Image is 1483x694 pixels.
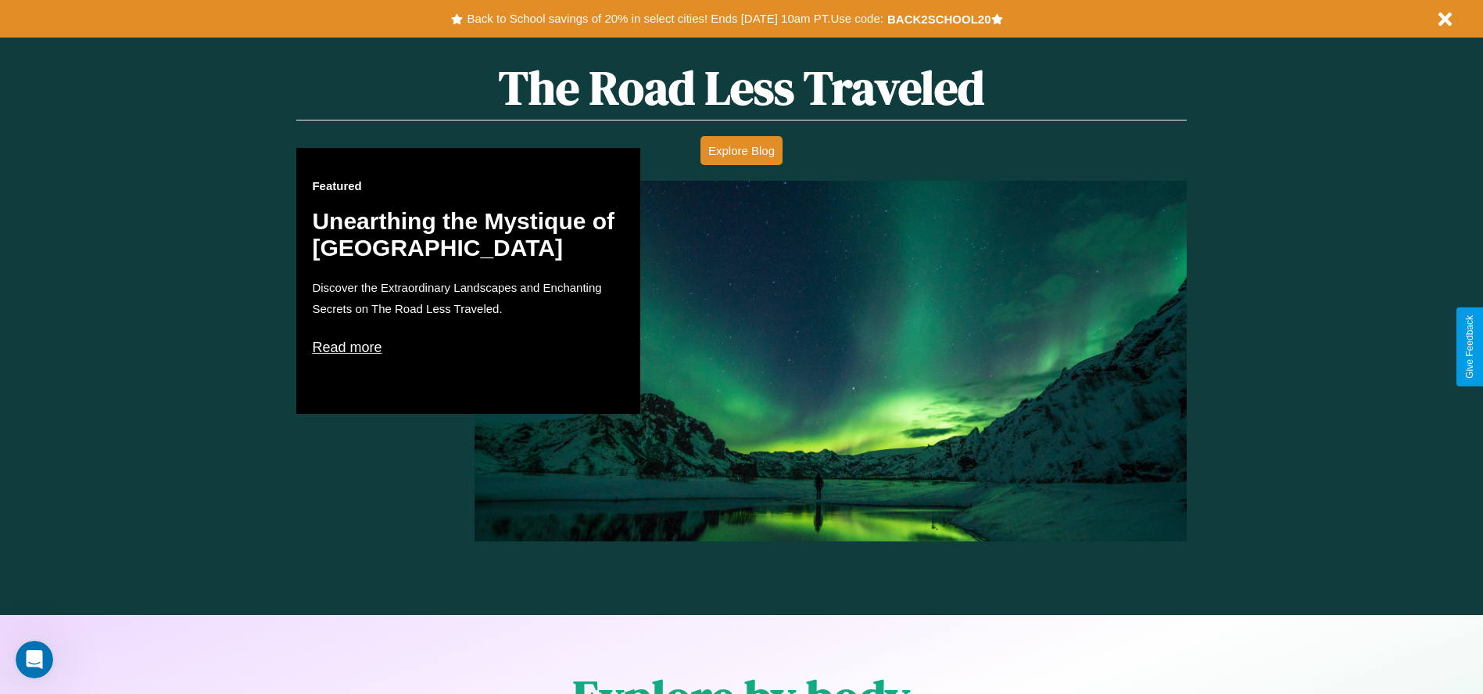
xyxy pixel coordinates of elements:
h1: The Road Less Traveled [296,56,1186,120]
p: Read more [312,335,625,360]
p: Discover the Extraordinary Landscapes and Enchanting Secrets on The Road Less Traveled. [312,277,625,319]
h3: Featured [312,179,625,192]
button: Explore Blog [700,136,783,165]
button: Back to School savings of 20% in select cities! Ends [DATE] 10am PT.Use code: [463,8,887,30]
h2: Unearthing the Mystique of [GEOGRAPHIC_DATA] [312,208,625,261]
div: Give Feedback [1464,315,1475,379]
iframe: Intercom live chat [16,641,53,678]
b: BACK2SCHOOL20 [887,13,991,26]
